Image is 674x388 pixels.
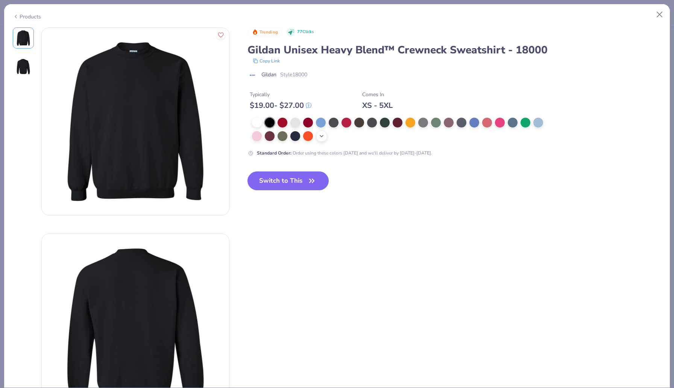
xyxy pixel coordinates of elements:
[247,72,258,78] img: brand logo
[247,43,662,57] div: Gildan Unisex Heavy Blend™ Crewneck Sweatshirt - 18000
[42,28,229,215] img: Front
[362,101,393,110] div: XS - 5XL
[250,57,282,65] button: copy to clipboard
[252,29,258,35] img: Trending sort
[250,91,311,99] div: Typically
[280,71,307,79] span: Style 18000
[653,8,667,22] button: Close
[260,30,278,34] span: Trending
[14,29,32,47] img: Front
[261,71,276,79] span: Gildan
[14,58,32,76] img: Back
[216,30,226,40] button: Like
[247,171,329,190] button: Switch to This
[257,150,432,156] div: Order using these colors [DATE] and we'll deliver by [DATE]-[DATE].
[257,150,291,156] strong: Standard Order :
[297,29,314,35] span: 77 Clicks
[248,27,282,37] button: Badge Button
[250,101,311,110] div: $ 19.00 - $ 27.00
[13,13,41,21] div: Products
[362,91,393,99] div: Comes In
